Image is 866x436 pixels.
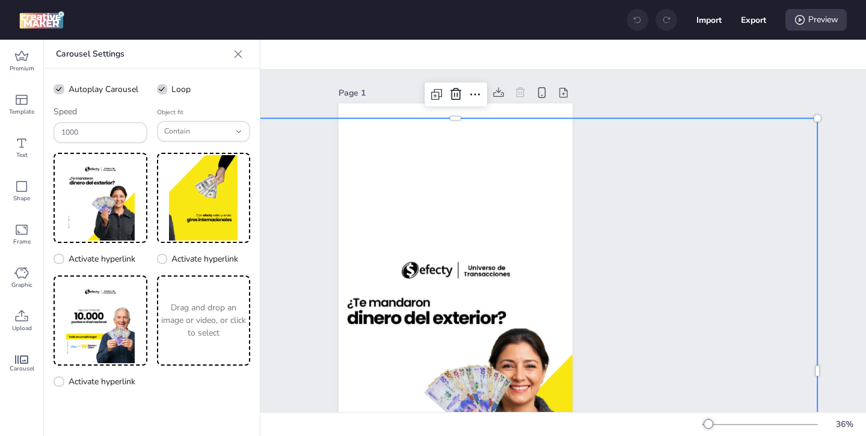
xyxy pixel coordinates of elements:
button: Export [741,7,766,32]
span: Text [16,150,28,160]
label: Object fit [157,108,183,117]
img: Preview [56,278,145,363]
span: Upload [12,324,32,333]
button: Object fit [157,121,251,142]
span: Premium [10,64,34,73]
span: Activate hyperlink [171,253,238,265]
span: Graphic [11,280,32,290]
span: Activate hyperlink [69,253,135,265]
div: 36 % [830,418,859,431]
label: Speed [54,105,77,118]
button: Import [696,7,722,32]
span: Frame [13,237,31,247]
div: Preview [785,9,847,31]
div: Page 1 [339,87,443,99]
span: Shape [13,194,30,203]
img: logo Creative Maker [19,11,64,29]
span: Autoplay Carousel [69,83,138,96]
span: Template [9,107,34,117]
p: Carousel Settings [56,40,229,69]
span: Loop [171,83,191,96]
span: Carousel [10,364,34,373]
span: Contain [164,126,230,137]
img: Preview [56,155,145,241]
span: Activate hyperlink [69,375,135,388]
p: Drag and drop an image or video, or click to select [159,301,248,339]
img: Preview [159,155,248,241]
